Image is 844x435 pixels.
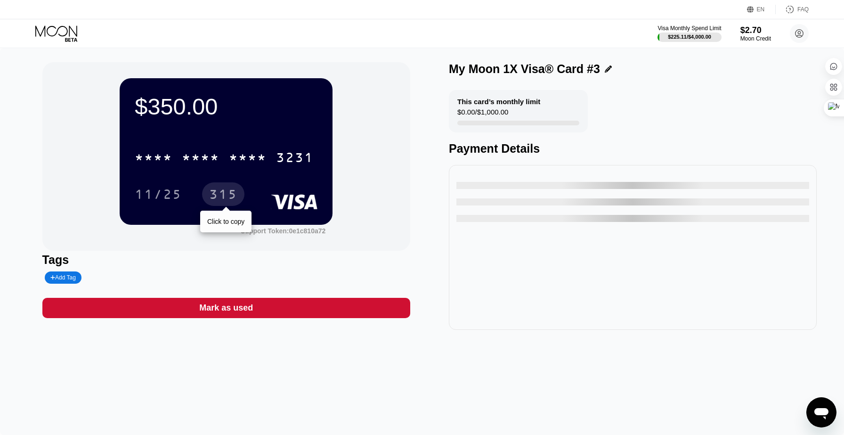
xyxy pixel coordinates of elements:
[457,108,508,121] div: $0.00 / $1,000.00
[457,98,540,106] div: This card’s monthly limit
[757,6,765,13] div: EN
[449,62,600,76] div: My Moon 1X Visa® Card #3
[657,25,721,42] div: Visa Monthly Spend Limit$225.11/$4,000.00
[128,182,189,206] div: 11/25
[135,188,182,203] div: 11/25
[797,6,809,13] div: FAQ
[747,5,776,14] div: EN
[776,5,809,14] div: FAQ
[740,25,771,35] div: $2.70
[241,227,325,235] div: Support Token:0e1c810a72
[42,298,410,318] div: Mark as used
[42,253,410,267] div: Tags
[806,397,836,427] iframe: Button to launch messaging window
[207,218,244,225] div: Click to copy
[657,25,721,32] div: Visa Monthly Spend Limit
[740,25,771,42] div: $2.70Moon Credit
[50,274,76,281] div: Add Tag
[740,35,771,42] div: Moon Credit
[449,142,817,156] div: Payment Details
[202,182,244,206] div: 315
[241,227,325,235] div: Support Token: 0e1c810a72
[209,188,237,203] div: 315
[199,303,253,313] div: Mark as used
[45,271,81,284] div: Add Tag
[668,34,711,40] div: $225.11 / $4,000.00
[135,93,317,120] div: $350.00
[276,151,314,166] div: 3231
